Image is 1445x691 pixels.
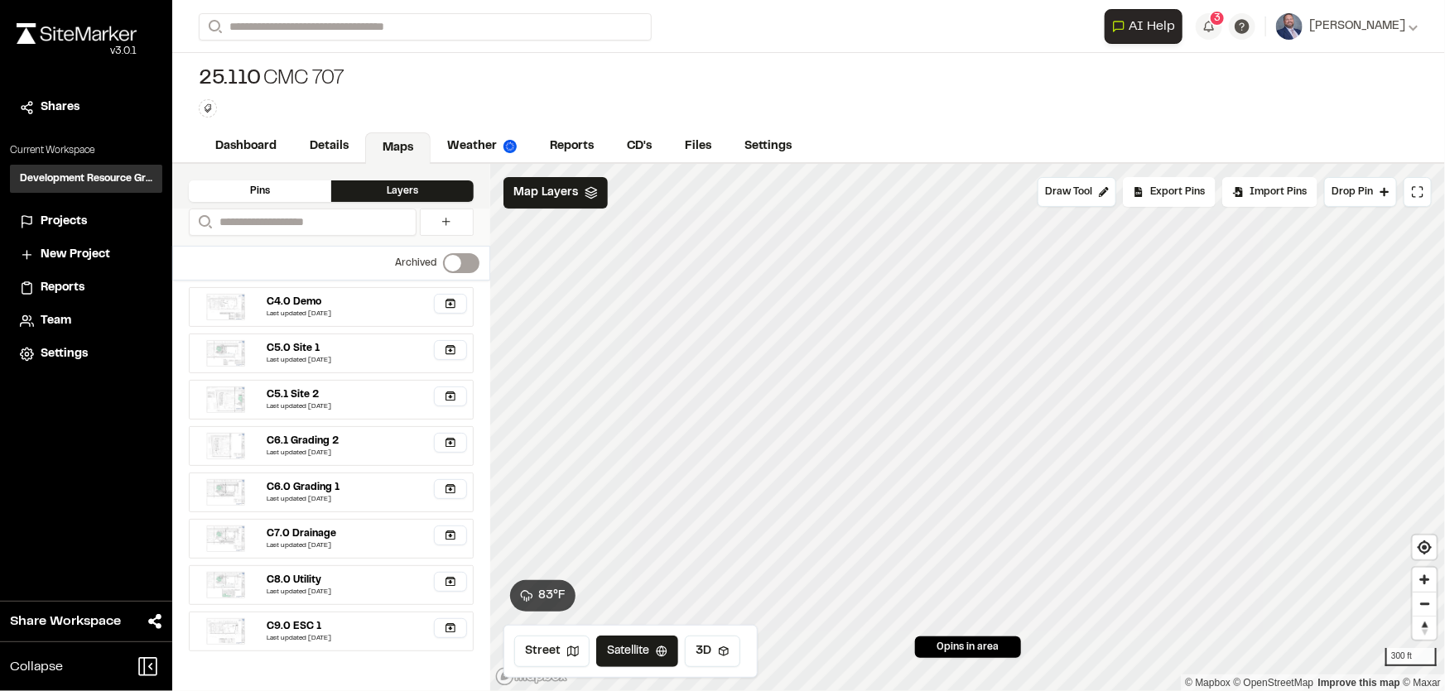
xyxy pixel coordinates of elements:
[431,131,533,162] a: Weather
[434,433,467,453] button: Archive Map Layer
[41,279,84,297] span: Reports
[267,588,467,597] div: Last updated [DATE]
[510,580,576,612] button: 83°F
[189,334,474,373] a: C5.0 Site 1Last updated [DATE]
[668,131,728,162] a: Files
[199,99,217,118] button: Edit Tags
[205,340,245,367] img: file
[1045,185,1092,199] span: Draw Tool
[1196,13,1222,40] button: 3
[10,612,121,631] span: Share Workspace
[189,380,474,420] a: C5.1 Site 2Last updated [DATE]
[596,636,678,667] button: Satellite
[205,572,245,598] img: file
[189,519,474,559] a: C7.0 DrainageLast updated [DATE]
[10,657,63,677] span: Collapse
[267,295,322,310] div: C4.0 Demo
[1214,11,1221,26] span: 3
[267,495,467,505] div: Last updated [DATE]
[1150,185,1205,199] span: Export Pins
[41,312,71,330] span: Team
[513,184,578,202] span: Map Layers
[1123,177,1216,207] div: No pins available to export
[1234,677,1314,689] a: OpenStreetMap
[434,340,467,360] button: Archive Map Layer
[1129,17,1175,36] span: AI Help
[1105,9,1189,44] div: Open AI Assistant
[267,634,467,644] div: Last updated [DATE]
[205,433,245,459] img: file
[267,402,467,412] div: Last updated [DATE]
[503,140,517,153] img: precipai.png
[189,180,331,202] div: Pins
[1413,616,1437,640] button: Reset bearing to north
[514,636,590,667] button: Street
[267,619,322,634] div: C9.0 ESC 1
[1385,648,1437,666] div: 300 ft
[20,246,152,264] a: New Project
[1403,677,1441,689] a: Maxar
[1413,535,1437,559] button: Find my location
[20,345,152,363] a: Settings
[434,386,467,406] button: Archive Map Layer
[199,66,261,93] span: 25.110
[10,143,162,158] p: Current Workspace
[267,449,467,458] div: Last updated [DATE]
[685,636,740,667] button: 3D
[267,356,467,366] div: Last updated [DATE]
[293,131,365,162] a: Details
[434,525,467,545] button: Archive Map Layer
[20,98,152,117] a: Shares
[331,180,474,202] div: Layers
[267,480,340,495] div: C6.0 Grading 1
[41,98,79,117] span: Shares
[267,310,467,319] div: Last updated [DATE]
[1105,9,1182,44] button: Open AI Assistant
[205,618,245,645] img: file
[1413,568,1437,592] button: Zoom in
[434,618,467,638] button: Archive Map Layer
[205,479,245,506] img: file
[41,213,87,231] span: Projects
[538,587,566,605] span: 83 ° F
[1276,13,1419,40] button: [PERSON_NAME]
[434,479,467,499] button: Archive Map Layer
[199,13,229,41] button: Search
[267,341,320,356] div: C5.0 Site 1
[937,640,999,655] span: 0 pins in area
[434,572,467,592] button: Archive Map Layer
[1413,593,1437,616] span: Zoom out
[267,526,337,541] div: C7.0 Drainage
[189,287,474,327] a: C4.0 DemoLast updated [DATE]
[610,131,668,162] a: CD's
[267,541,467,551] div: Last updated [DATE]
[1318,677,1400,689] a: Map feedback
[41,246,110,264] span: New Project
[189,209,219,236] button: Search
[205,294,245,320] img: file
[205,386,245,413] img: file
[1038,177,1116,207] button: Draw Tool
[17,23,137,44] img: rebrand.png
[1276,13,1303,40] img: User
[20,312,152,330] a: Team
[1324,177,1397,207] button: Drop Pin
[20,171,152,186] h3: Development Resource Group
[199,131,293,162] a: Dashboard
[267,573,322,588] div: C8.0 Utility
[189,565,474,605] a: C8.0 UtilityLast updated [DATE]
[1413,617,1437,640] span: Reset bearing to north
[1413,592,1437,616] button: Zoom out
[1185,677,1231,689] a: Mapbox
[189,426,474,466] a: C6.1 Grading 2Last updated [DATE]
[1309,17,1405,36] span: [PERSON_NAME]
[395,256,436,271] p: Archived
[533,131,610,162] a: Reports
[495,667,568,686] a: Mapbox logo
[1332,185,1373,199] span: Drop Pin
[41,345,88,363] span: Settings
[1222,177,1317,207] div: Import Pins into your project
[205,525,245,552] img: file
